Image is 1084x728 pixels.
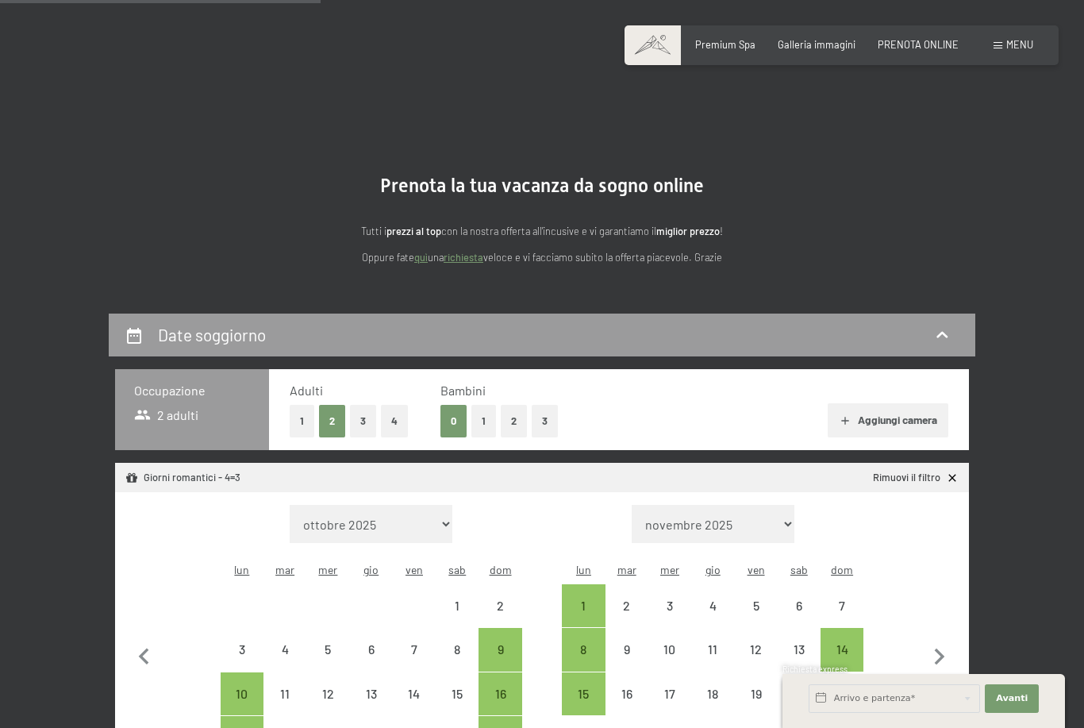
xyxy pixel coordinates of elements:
p: Tutti i con la nostra offerta all'incusive e vi garantiamo il ! [225,223,859,239]
div: arrivo/check-in non effettuabile [393,672,436,715]
div: 14 [822,643,862,683]
div: Tue Nov 11 2025 [263,672,306,715]
div: Wed Dec 10 2025 [648,628,691,671]
abbr: martedì [617,563,636,576]
div: 16 [480,688,520,727]
h2: Date soggiorno [158,325,266,345]
abbr: mercoledì [318,563,337,576]
div: Mon Dec 15 2025 [562,672,605,715]
div: Fri Nov 14 2025 [393,672,436,715]
div: arrivo/check-in non effettuabile [350,672,393,715]
div: arrivo/check-in non effettuabile [306,628,349,671]
div: arrivo/check-in non effettuabile [821,584,863,627]
div: Thu Nov 06 2025 [350,628,393,671]
button: 4 [381,405,408,437]
div: arrivo/check-in non effettuabile [778,584,821,627]
div: Sat Nov 15 2025 [436,672,479,715]
div: 3 [650,599,690,639]
abbr: martedì [275,563,294,576]
a: PRENOTA ONLINE [878,38,959,51]
div: 1 [563,599,603,639]
span: Richiesta express [782,664,848,674]
button: 2 [501,405,527,437]
div: 7 [822,599,862,639]
abbr: sabato [790,563,808,576]
div: arrivo/check-in non effettuabile [648,628,691,671]
div: arrivo/check-in non effettuabile [350,628,393,671]
div: Tue Nov 04 2025 [263,628,306,671]
div: arrivo/check-in non effettuabile [691,628,734,671]
span: Avanti [996,692,1028,705]
div: arrivo/check-in non effettuabile [734,628,777,671]
button: 1 [471,405,496,437]
div: arrivo/check-in non effettuabile [691,672,734,715]
strong: prezzi al top [386,225,441,237]
div: 17 [650,688,690,727]
div: 7 [394,643,434,683]
div: 4 [693,599,732,639]
div: arrivo/check-in non effettuabile [436,672,479,715]
button: Aggiungi camera [828,403,948,438]
div: 9 [607,643,647,683]
a: Galleria immagini [778,38,855,51]
div: arrivo/check-in non effettuabile [221,628,263,671]
div: Sun Nov 09 2025 [479,628,521,671]
div: 10 [222,688,262,727]
button: Avanti [985,684,1039,713]
abbr: lunedì [234,563,249,576]
abbr: giovedì [363,563,379,576]
svg: Pacchetto/offerta [125,472,139,485]
div: 20 [779,688,819,727]
div: 8 [437,643,477,683]
div: 19 [736,688,775,727]
div: arrivo/check-in possibile [562,584,605,627]
div: Sat Dec 06 2025 [778,584,821,627]
div: Tue Dec 16 2025 [605,672,648,715]
div: arrivo/check-in non effettuabile [778,628,821,671]
a: richiesta [444,251,483,264]
abbr: venerdì [406,563,423,576]
div: arrivo/check-in possibile [221,672,263,715]
div: 11 [265,688,305,727]
span: Prenota la tua vacanza da sogno online [380,175,704,197]
div: arrivo/check-in non effettuabile [263,628,306,671]
div: 1 [437,599,477,639]
div: 9 [480,643,520,683]
div: 11 [693,643,732,683]
div: arrivo/check-in non effettuabile [306,672,349,715]
div: 15 [437,688,477,727]
abbr: mercoledì [660,563,679,576]
div: Giorni romantici - 4=3 [125,471,240,485]
div: 14 [394,688,434,727]
div: Thu Dec 04 2025 [691,584,734,627]
span: Adulti [290,383,323,398]
abbr: giovedì [705,563,721,576]
div: Sat Dec 13 2025 [778,628,821,671]
div: arrivo/check-in non effettuabile [436,584,479,627]
div: Fri Dec 19 2025 [734,672,777,715]
h3: Occupazione [134,382,250,399]
div: 8 [563,643,603,683]
div: Sun Dec 14 2025 [821,628,863,671]
div: Sun Nov 16 2025 [479,672,521,715]
a: Premium Spa [695,38,755,51]
div: Wed Dec 17 2025 [648,672,691,715]
div: arrivo/check-in non effettuabile [778,672,821,715]
div: arrivo/check-in possibile [479,672,521,715]
div: 6 [352,643,391,683]
div: arrivo/check-in non effettuabile [263,672,306,715]
div: 2 [607,599,647,639]
div: Fri Nov 07 2025 [393,628,436,671]
div: 12 [736,643,775,683]
div: Sat Nov 01 2025 [436,584,479,627]
div: arrivo/check-in possibile [479,628,521,671]
div: 10 [650,643,690,683]
a: quì [414,251,428,264]
a: Rimuovi il filtro [873,471,959,485]
div: arrivo/check-in possibile [562,672,605,715]
div: 4 [265,643,305,683]
div: Thu Dec 11 2025 [691,628,734,671]
div: Sat Dec 20 2025 [778,672,821,715]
